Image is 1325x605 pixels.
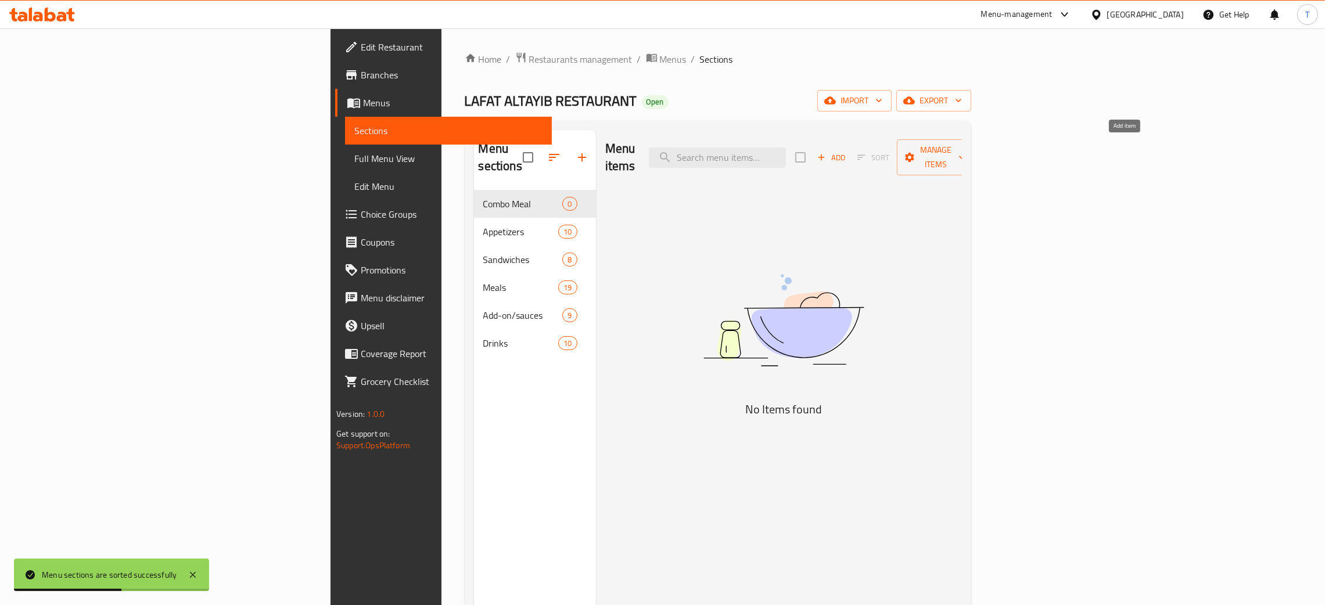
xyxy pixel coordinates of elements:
span: Combo Meal [483,197,563,211]
a: Menus [335,89,552,117]
span: Branches [361,68,543,82]
span: export [906,93,962,108]
div: Sandwiches8 [474,246,596,273]
a: Upsell [335,312,552,340]
a: Branches [335,61,552,89]
div: items [562,253,577,267]
span: Get support on: [336,426,390,441]
div: Add-on/sauces9 [474,301,596,329]
span: Edit Menu [354,179,543,193]
span: Menus [660,52,687,66]
button: export [896,90,971,111]
a: Edit Restaurant [335,33,552,61]
span: Sort sections [540,143,568,171]
span: 9 [563,310,576,321]
span: Add-on/sauces [483,308,563,322]
span: Select all sections [516,145,540,170]
span: T [1305,8,1309,21]
span: 10 [559,226,576,237]
span: 19 [559,282,576,293]
nav: breadcrumb [465,52,971,67]
a: Restaurants management [515,52,633,67]
span: Sections [700,52,733,66]
span: LAFAT ALTAYIB RESTAURANT [465,88,637,114]
a: Sections [345,117,552,145]
nav: Menu sections [474,185,596,362]
span: Manage items [906,143,965,172]
span: Sections [354,124,543,138]
a: Coverage Report [335,340,552,368]
span: 1.0.0 [367,406,385,422]
span: 10 [559,338,576,349]
span: Version: [336,406,365,422]
a: Support.OpsPlatform [336,438,410,453]
span: Menus [363,96,543,110]
span: Coupons [361,235,543,249]
div: Meals19 [474,273,596,301]
span: Sandwiches [483,253,563,267]
a: Menu disclaimer [335,284,552,312]
div: items [562,197,577,211]
div: items [558,280,577,294]
span: Drinks [483,336,559,350]
button: Manage items [897,139,975,175]
a: Edit Menu [345,172,552,200]
span: Upsell [361,319,543,333]
span: Grocery Checklist [361,374,543,388]
h2: Menu items [605,140,635,175]
span: 0 [563,199,576,210]
span: Add [816,151,847,164]
a: Coupons [335,228,552,256]
div: Open [642,95,669,109]
div: [GEOGRAPHIC_DATA] [1107,8,1184,21]
span: Coverage Report [361,347,543,361]
div: items [558,336,577,350]
li: / [637,52,641,66]
button: Add [813,149,850,167]
span: Restaurants management [529,52,633,66]
input: search [649,147,786,168]
a: Menus [646,52,687,67]
button: import [817,90,892,111]
span: import [827,93,882,108]
span: Open [642,97,669,107]
span: Menu disclaimer [361,291,543,305]
a: Grocery Checklist [335,368,552,395]
h5: No Items found [638,400,929,419]
span: Promotions [361,263,543,277]
span: Appetizers [483,225,559,239]
div: Menu-management [981,8,1053,21]
a: Choice Groups [335,200,552,228]
span: Edit Restaurant [361,40,543,54]
div: Appetizers10 [474,218,596,246]
span: 8 [563,254,576,265]
div: items [558,225,577,239]
span: Choice Groups [361,207,543,221]
span: Meals [483,280,559,294]
li: / [691,52,695,66]
div: Menu sections are sorted successfully [42,568,177,581]
div: items [562,308,577,322]
div: Drinks10 [474,329,596,357]
a: Promotions [335,256,552,284]
span: Full Menu View [354,152,543,165]
div: Combo Meal0 [474,190,596,218]
img: dish.svg [638,243,929,397]
a: Full Menu View [345,145,552,172]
